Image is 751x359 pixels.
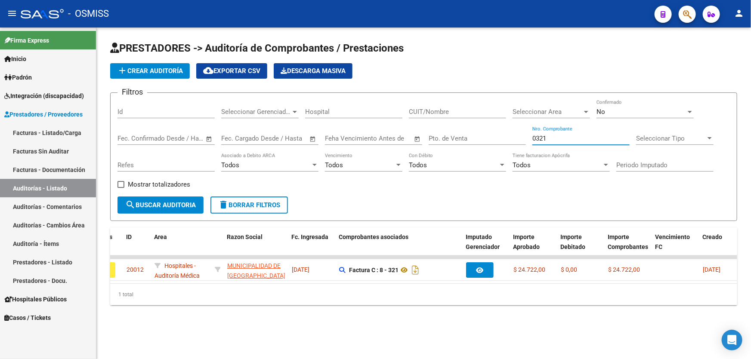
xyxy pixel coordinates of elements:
[203,65,213,76] mat-icon: cloud_download
[117,196,204,214] button: Buscar Auditoria
[4,73,32,82] span: Padrón
[4,295,67,304] span: Hospitales Públicos
[349,267,399,273] strong: Factura C : 8 - 321
[218,201,280,209] span: Borrar Filtros
[604,228,652,266] datatable-header-cell: Importe Comprobantes
[223,228,288,266] datatable-header-cell: Razon Social
[274,63,352,79] button: Descarga Masiva
[510,228,557,266] datatable-header-cell: Importe Aprobado
[292,266,309,273] span: [DATE]
[126,233,132,240] span: ID
[203,67,260,75] span: Exportar CSV
[325,161,343,169] span: Todos
[608,266,640,273] span: $ 24.722,00
[4,313,51,322] span: Casos / Tickets
[513,108,582,116] span: Seleccionar Area
[117,65,127,76] mat-icon: add
[227,262,285,279] span: MUNICIPALIDAD DE [GEOGRAPHIC_DATA]
[652,228,699,266] datatable-header-cell: Vencimiento FC
[110,42,404,54] span: PRESTADORES -> Auditoría de Comprobantes / Prestaciones
[513,233,540,250] span: Importe Aprobado
[128,179,190,190] span: Mostrar totalizadores
[409,161,427,169] span: Todos
[557,228,604,266] datatable-header-cell: Importe Debitado
[561,266,577,273] span: $ 0,00
[110,63,190,79] button: Crear Auditoría
[204,134,214,144] button: Open calendar
[221,135,256,142] input: Fecha inicio
[466,233,500,250] span: Imputado Gerenciador
[513,161,531,169] span: Todos
[699,228,746,266] datatable-header-cell: Creado
[125,201,196,209] span: Buscar Auditoria
[655,233,690,250] span: Vencimiento FC
[560,233,585,250] span: Importe Debitado
[117,86,147,98] h3: Filtros
[4,36,49,45] span: Firma Express
[218,199,229,210] mat-icon: delete
[4,110,83,119] span: Prestadores / Proveedores
[702,233,722,240] span: Creado
[221,108,291,116] span: Seleccionar Gerenciador
[125,199,136,210] mat-icon: search
[596,108,605,116] span: No
[227,261,285,279] div: - 34999257560
[264,135,306,142] input: Fecha fin
[281,67,346,75] span: Descarga Masiva
[221,161,239,169] span: Todos
[210,196,288,214] button: Borrar Filtros
[274,63,352,79] app-download-masive: Descarga masiva de comprobantes (adjuntos)
[291,233,328,240] span: Fc. Ingresada
[117,135,152,142] input: Fecha inicio
[68,4,109,23] span: - OSMISS
[608,233,648,250] span: Importe Comprobantes
[288,228,335,266] datatable-header-cell: Fc. Ingresada
[110,284,737,305] div: 1 total
[339,233,408,240] span: Comprobantes asociados
[127,266,144,273] span: 20012
[151,228,211,266] datatable-header-cell: Area
[4,54,26,64] span: Inicio
[7,8,17,18] mat-icon: menu
[636,135,706,142] span: Seleccionar Tipo
[196,63,267,79] button: Exportar CSV
[410,263,421,277] i: Descargar documento
[308,134,318,144] button: Open calendar
[513,266,545,273] span: $ 24.722,00
[734,8,744,18] mat-icon: person
[462,228,510,266] datatable-header-cell: Imputado Gerenciador
[4,91,84,101] span: Integración (discapacidad)
[117,67,183,75] span: Crear Auditoría
[155,262,200,279] span: Hospitales - Auditoría Médica
[160,135,202,142] input: Fecha fin
[154,233,167,240] span: Area
[87,233,112,240] span: Acciones
[335,228,462,266] datatable-header-cell: Comprobantes asociados
[413,134,423,144] button: Open calendar
[722,330,742,350] div: Open Intercom Messenger
[227,233,263,240] span: Razon Social
[703,266,720,273] span: [DATE]
[123,228,151,266] datatable-header-cell: ID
